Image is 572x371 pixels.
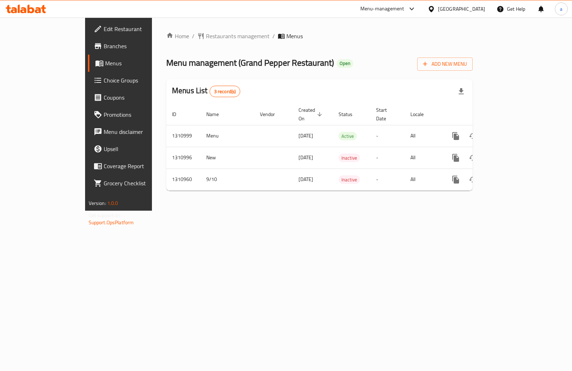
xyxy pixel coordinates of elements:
[360,5,404,13] div: Menu-management
[339,110,362,119] span: Status
[209,86,241,97] div: Total records count
[339,132,357,140] span: Active
[166,125,201,147] td: 1310999
[560,5,562,13] span: a
[192,32,194,40] li: /
[423,60,467,69] span: Add New Menu
[88,20,181,37] a: Edit Restaurant
[88,140,181,157] a: Upsell
[260,110,284,119] span: Vendor
[299,153,313,162] span: [DATE]
[166,32,473,40] nav: breadcrumb
[206,32,270,40] span: Restaurants management
[88,175,181,192] a: Grocery Checklist
[104,145,175,153] span: Upsell
[417,57,473,71] button: Add New Menu
[206,110,228,119] span: Name
[89,218,134,227] a: Support.OpsPlatform
[464,171,482,188] button: Change Status
[438,5,485,13] div: [GEOGRAPHIC_DATA]
[197,32,270,40] a: Restaurants management
[405,147,442,169] td: All
[299,106,324,123] span: Created On
[370,147,405,169] td: -
[376,106,396,123] span: Start Date
[410,110,433,119] span: Locale
[339,154,360,162] span: Inactive
[104,127,175,136] span: Menu disclaimer
[447,171,464,188] button: more
[166,55,334,71] span: Menu management ( Grand Pepper Restaurant )
[442,104,522,125] th: Actions
[89,199,106,208] span: Version:
[88,106,181,123] a: Promotions
[107,199,118,208] span: 1.0.0
[464,149,482,166] button: Change Status
[104,93,175,102] span: Coupons
[104,110,175,119] span: Promotions
[104,42,175,50] span: Branches
[201,169,254,190] td: 9/10
[104,162,175,170] span: Coverage Report
[104,25,175,33] span: Edit Restaurant
[299,175,313,184] span: [DATE]
[286,32,303,40] span: Menus
[464,127,482,145] button: Change Status
[210,88,240,95] span: 3 record(s)
[89,211,122,220] span: Get support on:
[172,110,186,119] span: ID
[88,123,181,140] a: Menu disclaimer
[88,72,181,89] a: Choice Groups
[88,37,181,55] a: Branches
[166,147,201,169] td: 1310996
[405,125,442,147] td: All
[337,60,353,66] span: Open
[405,169,442,190] td: All
[272,32,275,40] li: /
[337,59,353,68] div: Open
[453,83,470,100] div: Export file
[339,175,360,184] div: Inactive
[447,127,464,145] button: more
[370,169,405,190] td: -
[166,104,522,191] table: enhanced table
[299,131,313,140] span: [DATE]
[104,179,175,187] span: Grocery Checklist
[105,59,175,67] span: Menus
[104,76,175,85] span: Choice Groups
[172,85,240,97] h2: Menus List
[201,147,254,169] td: New
[339,176,360,184] span: Inactive
[88,157,181,175] a: Coverage Report
[201,125,254,147] td: Menu
[88,55,181,72] a: Menus
[166,169,201,190] td: 1310960
[447,149,464,166] button: more
[88,89,181,106] a: Coupons
[370,125,405,147] td: -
